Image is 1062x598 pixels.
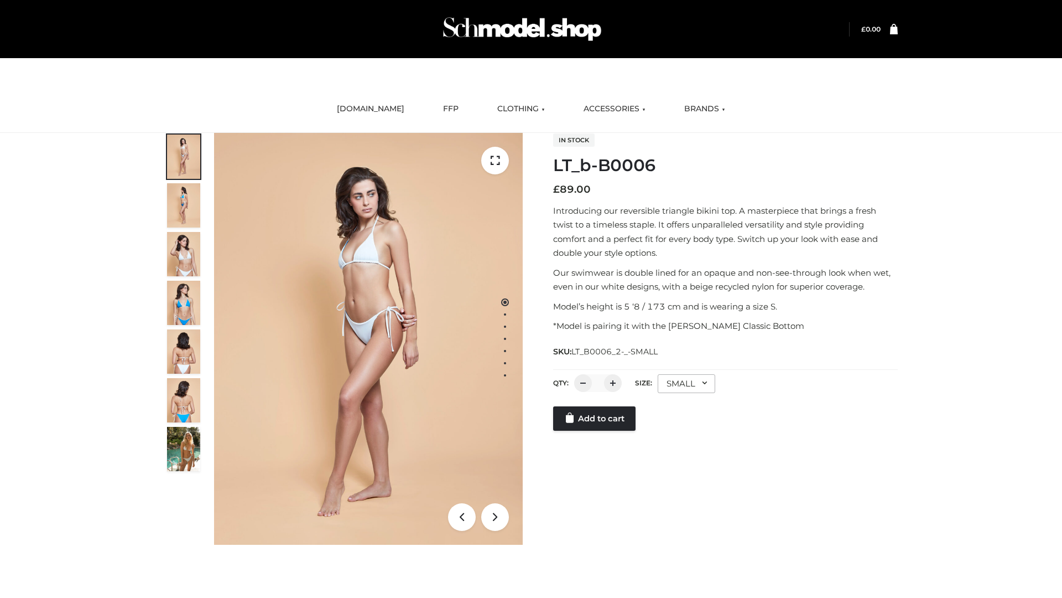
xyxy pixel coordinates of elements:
h1: LT_b-B0006 [553,156,898,176]
a: ACCESSORIES [575,97,654,121]
p: Introducing our reversible triangle bikini top. A masterpiece that brings a fresh twist to a time... [553,204,898,260]
img: ArielClassicBikiniTop_CloudNine_AzureSky_OW114ECO_1 [214,133,523,545]
span: £ [553,183,560,195]
p: Model’s height is 5 ‘8 / 173 cm and is wearing a size S. [553,300,898,314]
img: ArielClassicBikiniTop_CloudNine_AzureSky_OW114ECO_7-scaled.jpg [167,329,200,374]
label: Size: [635,379,652,387]
img: Arieltop_CloudNine_AzureSky2.jpg [167,427,200,471]
span: £ [861,25,866,33]
img: ArielClassicBikiniTop_CloudNine_AzureSky_OW114ECO_8-scaled.jpg [167,378,200,422]
a: CLOTHING [489,97,553,121]
a: Add to cart [553,406,636,431]
img: ArielClassicBikiniTop_CloudNine_AzureSky_OW114ECO_4-scaled.jpg [167,281,200,325]
a: [DOMAIN_NAME] [329,97,413,121]
a: FFP [435,97,467,121]
img: ArielClassicBikiniTop_CloudNine_AzureSky_OW114ECO_1-scaled.jpg [167,135,200,179]
label: QTY: [553,379,569,387]
span: LT_B0006_2-_-SMALL [571,347,658,357]
bdi: 89.00 [553,183,591,195]
img: Schmodel Admin 964 [439,7,605,51]
div: SMALL [658,374,715,393]
p: Our swimwear is double lined for an opaque and non-see-through look when wet, even in our white d... [553,266,898,294]
img: ArielClassicBikiniTop_CloudNine_AzureSky_OW114ECO_3-scaled.jpg [167,232,200,276]
span: SKU: [553,345,659,358]
a: BRANDS [676,97,733,121]
span: In stock [553,133,595,147]
p: *Model is pairing it with the [PERSON_NAME] Classic Bottom [553,319,898,333]
img: ArielClassicBikiniTop_CloudNine_AzureSky_OW114ECO_2-scaled.jpg [167,183,200,228]
a: £0.00 [861,25,881,33]
bdi: 0.00 [861,25,881,33]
